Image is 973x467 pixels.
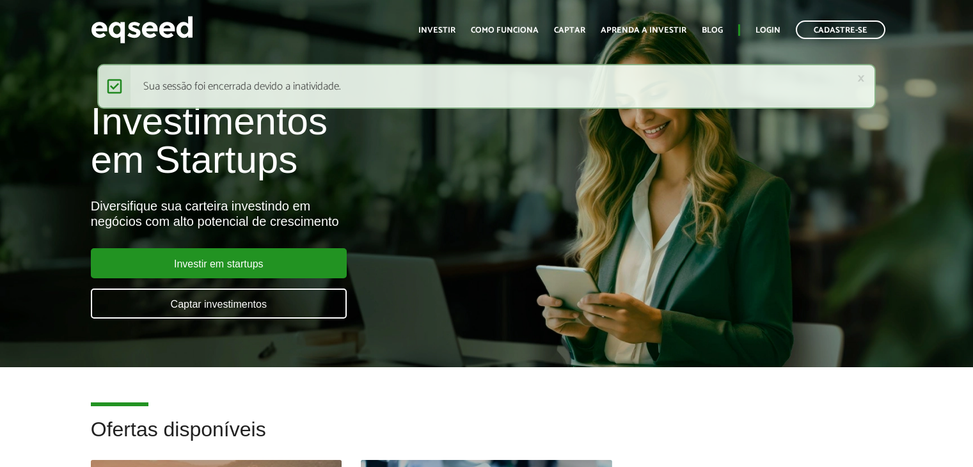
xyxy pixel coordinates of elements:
div: Sua sessão foi encerrada devido a inatividade. [97,64,876,109]
a: Blog [702,26,723,35]
img: EqSeed [91,13,193,47]
a: Aprenda a investir [601,26,686,35]
a: Investir em startups [91,248,347,278]
a: × [857,72,865,85]
a: Captar [554,26,585,35]
h1: Investimentos em Startups [91,102,558,179]
a: Captar investimentos [91,289,347,319]
a: Login [755,26,780,35]
div: Diversifique sua carteira investindo em negócios com alto potencial de crescimento [91,198,558,229]
a: Investir [418,26,455,35]
a: Como funciona [471,26,539,35]
h2: Ofertas disponíveis [91,418,883,460]
a: Cadastre-se [796,20,885,39]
